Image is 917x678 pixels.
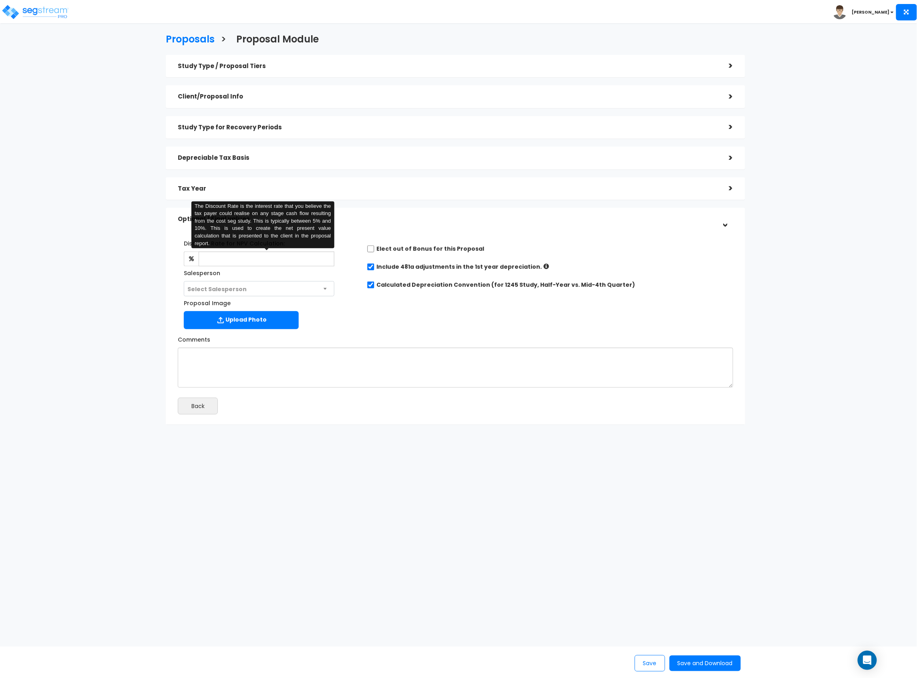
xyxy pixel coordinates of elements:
[376,281,635,289] label: Calculated Depreciation Convention (for 1245 Study, Half-Year vs. Mid-4th Quarter)
[717,182,733,195] div: >
[191,201,334,248] div: The Discount Rate is the interest rate that you believe the tax payer could realise on any stage ...
[236,34,319,46] h3: Proposal Module
[178,155,717,161] h5: Depreciable Tax Basis
[178,216,717,223] h5: Optional / Final values
[184,311,299,329] label: Upload Photo
[184,266,220,277] label: Salesperson
[1,4,69,20] img: logo_pro_r.png
[221,34,226,46] h3: >
[230,26,319,50] a: Proposal Module
[216,315,225,325] img: Upload Icon
[833,5,847,19] img: avatar.png
[670,656,741,671] button: Save and Download
[376,263,542,271] label: Include 481a adjustments in the 1st year depreciation.
[178,93,717,100] h5: Client/Proposal Info
[184,237,285,247] label: Discount Rate for NPV Calculation:
[719,211,731,227] div: >
[178,124,717,131] h5: Study Type for Recovery Periods
[187,285,247,293] span: Select Salesperson
[717,152,733,164] div: >
[717,121,733,133] div: >
[635,655,665,672] button: Save
[852,9,890,15] b: [PERSON_NAME]
[376,245,484,253] label: Elect out of Bonus for this Proposal
[717,91,733,103] div: >
[166,34,215,46] h3: Proposals
[178,333,210,344] label: Comments
[858,651,877,670] div: Open Intercom Messenger
[178,63,717,70] h5: Study Type / Proposal Tiers
[717,60,733,72] div: >
[160,26,215,50] a: Proposals
[184,296,231,307] label: Proposal Image
[178,398,218,414] button: Back
[543,264,549,269] i: If checked: Increased depreciation = Aggregated Post-Study (up to Tax Year) – Prior Accumulated D...
[178,185,717,192] h5: Tax Year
